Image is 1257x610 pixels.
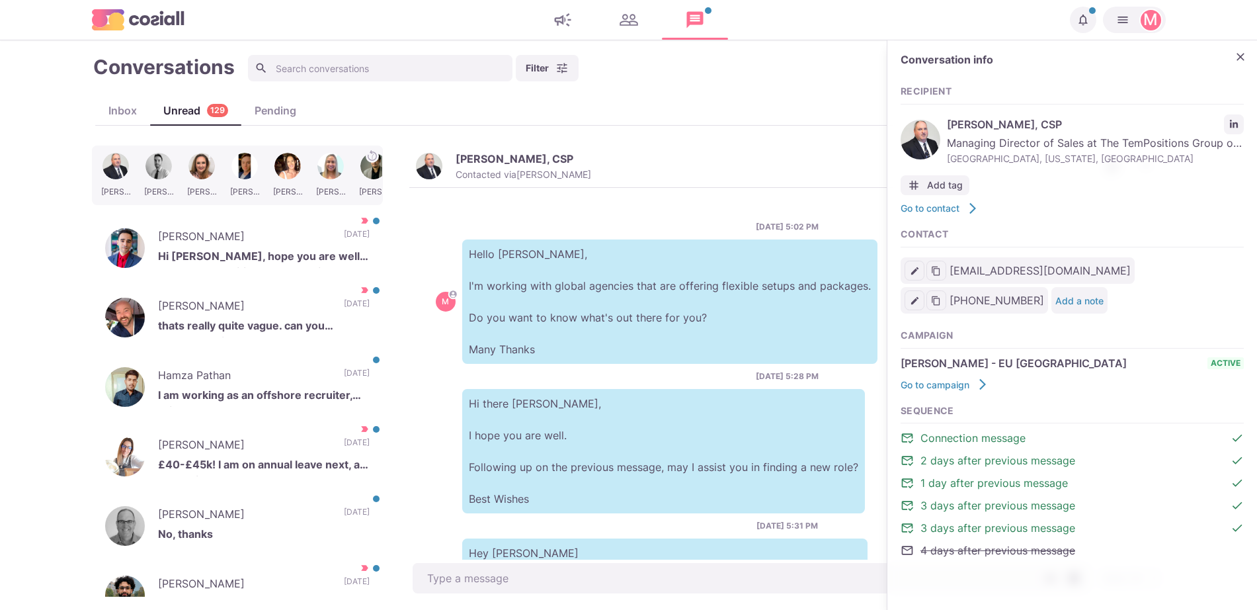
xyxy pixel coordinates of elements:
[158,248,370,268] p: Hi [PERSON_NAME], hope you are well. What opportunities are we talking about? What are your fees?
[416,153,442,179] img: Matt Glubiak, CSP
[920,453,1075,468] span: 2 days after previous message
[462,389,865,513] p: Hi there [PERSON_NAME], I hope you are well. Following up on the previous message, may I assist y...
[158,228,331,248] p: [PERSON_NAME]
[344,506,370,526] p: [DATE]
[344,576,370,595] p: [DATE]
[344,298,370,318] p: [DATE]
[158,506,331,526] p: [PERSON_NAME]
[449,290,456,298] svg: avatar
[901,355,1127,371] span: [PERSON_NAME] - EU [GEOGRAPHIC_DATA]
[105,506,145,546] img: Larry Johnson
[158,298,331,318] p: [PERSON_NAME]
[1207,357,1244,369] span: active
[905,290,924,310] button: Edit
[1224,114,1244,134] a: LinkedIn profile link
[344,228,370,248] p: [DATE]
[920,430,1026,446] span: Connection message
[901,175,969,195] button: Add tag
[105,298,145,337] img: Aaron Sanborn
[920,475,1068,491] span: 1 day after previous message
[158,387,370,407] p: I am working as an offshore recruiter, Will that work?
[456,152,573,165] p: [PERSON_NAME], CSP
[210,105,225,117] p: 129
[158,526,370,546] p: No, thanks
[905,261,924,281] button: Edit
[950,263,1131,279] span: [EMAIL_ADDRESS][DOMAIN_NAME]
[456,169,591,181] p: Contacted via [PERSON_NAME]
[93,55,235,79] h1: Conversations
[926,290,946,310] button: Copy
[158,367,331,387] p: Hamza Pathan
[344,437,370,457] p: [DATE]
[920,543,1075,558] span: 4 days after previous message
[756,221,819,233] p: [DATE] 5:02 PM
[241,103,309,118] div: Pending
[947,135,1244,151] span: Managing Director of Sales at The TemPositions Group of Companies
[95,103,150,118] div: Inbox
[901,202,979,215] a: Go to contact
[1103,7,1166,33] button: Martin
[158,457,370,476] p: £40-£45k! I am on annual leave next, a staycation, so can talk then?
[92,9,184,30] img: logo
[416,152,591,181] button: Matt Glubiak, CSP[PERSON_NAME], CSPContacted via[PERSON_NAME]
[950,292,1044,308] span: [PHONE_NUMBER]
[1143,12,1158,28] div: Martin
[442,298,449,306] div: Martin
[158,576,331,595] p: [PERSON_NAME]
[901,229,1244,240] h3: Contact
[105,437,145,476] img: Claire Blasi
[462,240,877,364] p: Hello [PERSON_NAME], I'm working with global agencies that are offering flexible setups and packa...
[105,228,145,268] img: Mohamed Emara
[1055,295,1104,306] button: Add a note
[516,55,579,81] button: Filter
[901,54,1224,66] h2: Conversation info
[158,437,331,457] p: [PERSON_NAME]
[248,55,512,81] input: Search conversations
[920,498,1075,513] span: 3 days after previous message
[901,86,1244,97] h3: Recipient
[947,152,1244,165] span: [GEOGRAPHIC_DATA], [US_STATE], [GEOGRAPHIC_DATA]
[150,103,241,118] div: Unread
[158,318,370,337] p: thats really quite vague. can you elaborate a little
[344,367,370,387] p: [DATE]
[920,520,1075,536] span: 3 days after previous message
[756,520,818,532] p: [DATE] 5:31 PM
[901,378,989,391] a: Go to campaign
[901,120,940,159] img: Matt Glubiak, CSP
[901,330,1244,341] h3: Campaign
[947,116,1217,132] span: [PERSON_NAME], CSP
[1070,7,1096,33] button: Notifications
[901,406,1244,417] h3: Sequence
[105,367,145,407] img: Hamza Pathan
[756,370,819,382] p: [DATE] 5:28 PM
[926,261,946,281] button: Copy
[1231,47,1250,67] button: Close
